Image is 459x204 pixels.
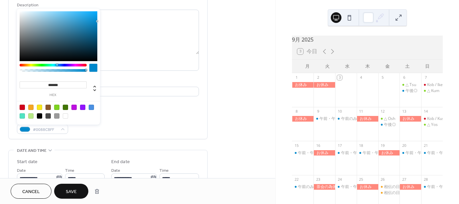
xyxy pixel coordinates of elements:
div: Kob / Ike [427,82,443,88]
div: #4A90E2 [89,105,94,110]
div: 午後◎ [378,122,400,128]
div: 4 [359,75,364,80]
div: 午後◎ [400,88,421,94]
div: 木 [357,60,377,73]
div: 18 [359,143,364,148]
div: 28 [423,177,428,182]
div: 月 [297,60,317,73]
span: #0088CBFF [33,126,57,133]
div: 10 [337,109,342,114]
div: #B8E986 [28,113,34,119]
div: 相伝の日Osh/Nos [384,184,416,190]
div: #9013FE [80,105,85,110]
div: お休み [400,116,421,122]
div: △ Osh [378,116,400,122]
div: 午後◎ [406,88,417,94]
div: 5 [380,75,385,80]
div: 1 [294,75,299,80]
div: #9B9B9B [54,113,59,119]
div: お休み [357,184,378,190]
div: 16 [316,143,321,148]
div: #F8E71C [37,105,42,110]
div: 2 [316,75,321,80]
div: #FFFFFF [63,113,68,119]
div: 15 [294,143,299,148]
div: お休み [378,150,400,156]
div: 午前・午後◎ [406,150,429,156]
div: 相伝の日Kob/ [378,190,400,196]
div: お休み [292,82,314,88]
span: Date [17,167,26,174]
div: 土 [397,60,417,73]
div: 午前のみ◎ [298,184,318,190]
div: 23 [316,177,321,182]
div: △ Osh [384,116,395,122]
span: Time [65,167,74,174]
div: △ Yos [421,122,443,128]
div: 午前・午後◎ [298,150,322,156]
div: Kob / Kus [421,116,443,122]
div: △ Kum [427,88,439,94]
div: 午前・午後◎ [421,184,443,190]
div: 午前・午後◎ [335,150,357,156]
label: hex [20,93,87,97]
button: Cancel [11,184,51,199]
span: Time [159,167,169,174]
button: Save [54,184,88,199]
div: 13 [402,109,407,114]
div: 21 [423,143,428,148]
div: 午前・午後◎ [357,150,378,156]
div: お休み [314,82,335,88]
div: Location [17,79,198,86]
div: #F5A623 [28,105,34,110]
div: 午前のみ◎ [341,116,361,122]
div: Description [17,2,198,9]
div: Kob / Ike [421,82,443,88]
div: 午前・午後◎ [314,116,335,122]
div: 水 [337,60,357,73]
div: #D0021B [20,105,25,110]
div: #7ED321 [54,105,59,110]
div: 24 [337,177,342,182]
div: 8 [294,109,299,114]
div: #8B572A [46,105,51,110]
div: 17 [337,143,342,148]
div: #50E3C2 [20,113,25,119]
div: End date [111,158,130,165]
span: Date and time [17,147,46,154]
div: 12 [380,109,385,114]
div: 午前・午後◎ [320,116,343,122]
div: Start date [17,158,38,165]
div: 火 [317,60,337,73]
div: 午前・午後◎ [421,150,443,156]
div: 相伝の日Osh/Nos [378,184,400,190]
div: 午前・午後◎ [400,150,421,156]
div: 金 [377,60,397,73]
span: Date [111,167,120,174]
div: お休み [357,116,378,122]
div: 7 [423,75,428,80]
div: 日 [417,60,437,73]
div: △ Yos [427,122,438,128]
div: 午前のみ◎ [292,184,314,190]
div: 6 [402,75,407,80]
div: 25 [359,177,364,182]
div: △ Kum [421,88,443,94]
div: 19 [380,143,385,148]
div: 午前・午後◎ [341,150,365,156]
div: 午前・午後◎ [341,184,365,190]
div: 14 [423,109,428,114]
div: 午後◎ [384,122,396,128]
span: Save [66,188,77,195]
div: 相伝の日Kob/ [384,190,408,196]
div: △ Tsu [406,82,416,88]
div: お休み [400,184,421,190]
div: #4A4A4A [46,113,51,119]
div: 午前・午後◎ [292,150,314,156]
div: Kob / Kus [427,116,444,122]
div: 午前・午後◎ [427,150,451,156]
div: 27 [402,177,407,182]
div: 22 [294,177,299,182]
div: 午前のみ◎ [335,116,357,122]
